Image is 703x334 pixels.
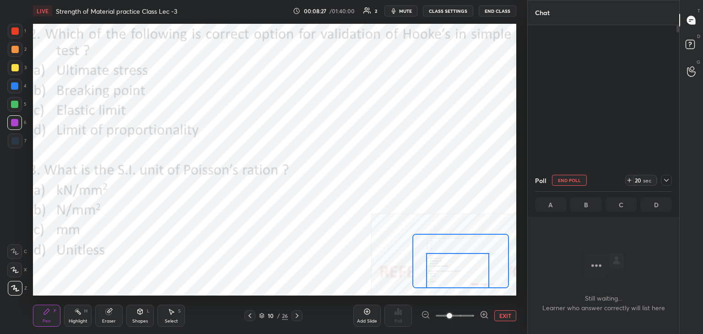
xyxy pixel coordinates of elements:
div: 7 [8,134,27,148]
button: mute [384,5,417,16]
div: 10 [266,313,276,318]
div: sec [642,177,653,184]
div: Select [165,319,178,323]
h4: Poll [535,176,546,185]
button: EXIT [494,310,516,321]
div: Z [8,281,27,296]
div: Highlight [69,319,87,323]
div: X [7,263,27,277]
p: G [697,59,700,65]
div: Shapes [132,319,148,323]
div: / [277,313,280,318]
div: P [54,309,56,313]
div: Add Slide [357,319,377,323]
div: C [7,244,27,259]
h4: Strength of Material practice Class Lec -3 [56,7,177,16]
p: Chat [528,0,557,25]
div: S [178,309,181,313]
div: LIVE [33,5,52,16]
button: CLASS SETTINGS [423,5,473,16]
div: 1 [8,24,26,38]
div: 2 [375,9,377,13]
div: H [84,309,87,313]
div: 26 [282,312,288,320]
p: D [697,33,700,40]
div: 4 [7,79,27,93]
div: 2 [8,42,27,57]
span: mute [399,8,412,14]
div: 3 [8,60,27,75]
div: 6 [7,115,27,130]
p: T [698,7,700,14]
div: Pen [43,319,51,323]
div: L [147,309,150,313]
h4: Still waiting... Learner who answer correctly will list here [542,293,665,312]
button: End Poll [552,175,587,186]
div: Eraser [102,319,116,323]
button: End Class [479,5,516,16]
div: 20 [634,177,642,184]
div: 5 [7,97,27,112]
